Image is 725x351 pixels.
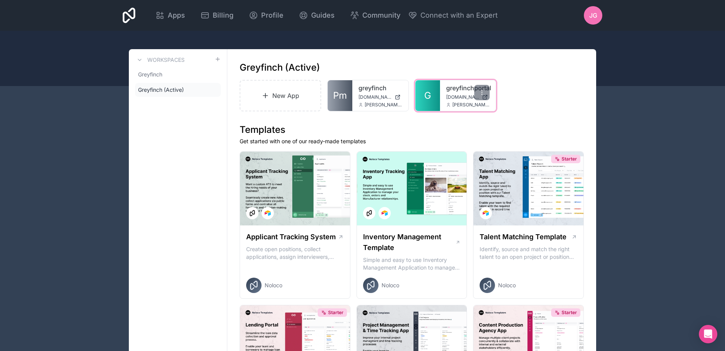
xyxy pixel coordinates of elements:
[382,281,399,289] span: Noloco
[243,7,290,24] a: Profile
[424,89,431,102] span: G
[168,10,185,21] span: Apps
[147,56,185,64] h3: Workspaces
[363,232,455,253] h1: Inventory Management Template
[480,232,567,242] h1: Talent Matching Template
[240,80,321,111] a: New App
[363,256,461,272] p: Simple and easy to use Inventory Management Application to manage your stock, orders and Manufact...
[446,83,490,93] a: greyfinchportal
[699,325,717,343] div: Open Intercom Messenger
[311,10,335,21] span: Guides
[135,55,185,65] a: Workspaces
[194,7,240,24] a: Billing
[293,7,341,24] a: Guides
[362,10,400,21] span: Community
[344,7,407,24] a: Community
[408,10,498,21] button: Connect with an Expert
[138,86,184,94] span: Greyfinch (Active)
[328,80,352,111] a: Pm
[452,102,490,108] span: [PERSON_NAME][EMAIL_ADDRESS][PERSON_NAME][DOMAIN_NAME]
[265,210,271,216] img: Airtable Logo
[138,71,162,78] span: Greyfinch
[358,94,392,100] span: [DOMAIN_NAME]
[446,94,479,100] span: [DOMAIN_NAME]
[328,310,343,316] span: Starter
[562,310,577,316] span: Starter
[382,210,388,216] img: Airtable Logo
[420,10,498,21] span: Connect with an Expert
[149,7,191,24] a: Apps
[246,232,336,242] h1: Applicant Tracking System
[333,89,347,102] span: Pm
[415,80,440,111] a: G
[589,11,597,20] span: JG
[213,10,233,21] span: Billing
[562,156,577,162] span: Starter
[365,102,402,108] span: [PERSON_NAME][EMAIL_ADDRESS][PERSON_NAME][DOMAIN_NAME]
[240,137,584,145] p: Get started with one of our ready-made templates
[265,281,282,289] span: Noloco
[240,124,584,136] h1: Templates
[358,83,402,93] a: greyfinch
[135,83,221,97] a: Greyfinch (Active)
[246,245,344,261] p: Create open positions, collect applications, assign interviewers, centralise candidate feedback a...
[446,94,490,100] a: [DOMAIN_NAME]
[135,68,221,81] a: Greyfinch
[498,281,516,289] span: Noloco
[358,94,402,100] a: [DOMAIN_NAME]
[483,210,489,216] img: Airtable Logo
[261,10,283,21] span: Profile
[240,61,320,74] h1: Greyfinch (Active)
[480,245,577,261] p: Identify, source and match the right talent to an open project or position with our Talent Matchi...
